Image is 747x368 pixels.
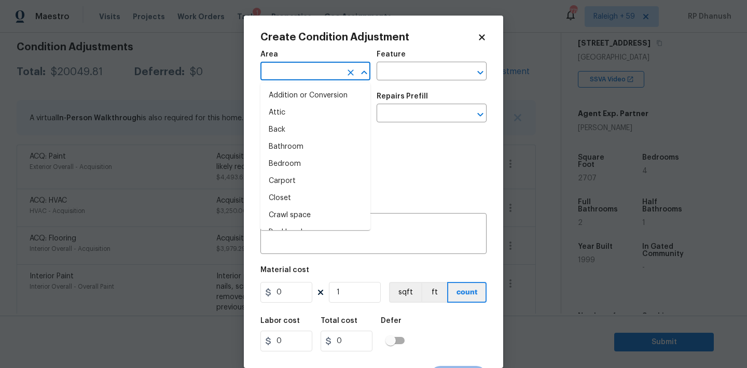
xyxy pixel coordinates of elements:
h5: Material cost [260,266,309,274]
h5: Area [260,51,278,58]
li: Crawl space [260,207,370,224]
button: count [447,282,487,303]
li: Bathroom [260,138,370,155]
h5: Feature [377,51,406,58]
li: Bedroom [260,155,370,173]
button: Close [357,65,371,80]
h5: Defer [381,317,402,324]
h5: Total cost [321,317,357,324]
li: Back [260,121,370,138]
button: Clear [343,65,358,80]
h2: Create Condition Adjustment [260,32,477,43]
h5: Repairs Prefill [377,93,428,100]
li: Attic [260,104,370,121]
li: Carport [260,173,370,190]
button: ft [421,282,447,303]
li: Closet [260,190,370,207]
button: Open [473,65,488,80]
button: sqft [389,282,421,303]
li: Addition or Conversion [260,87,370,104]
h5: Labor cost [260,317,300,324]
li: Deal breakers [260,224,370,241]
button: Open [473,107,488,122]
